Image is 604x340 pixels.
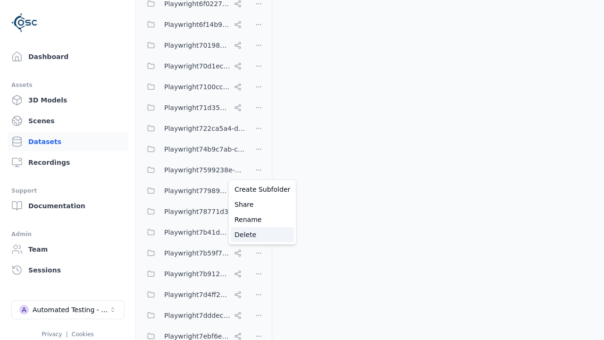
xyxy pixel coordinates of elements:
[231,227,294,242] a: Delete
[231,212,294,227] a: Rename
[231,197,294,212] a: Share
[231,182,294,197] a: Create Subfolder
